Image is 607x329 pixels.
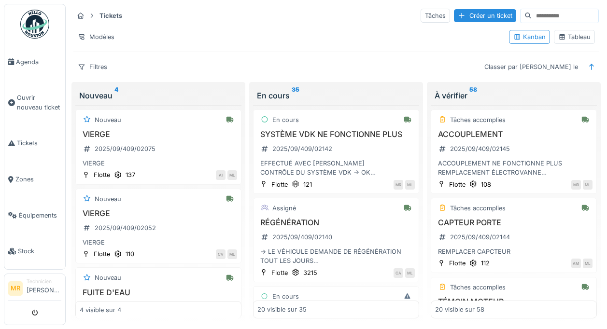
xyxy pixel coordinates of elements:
[80,288,237,297] h3: FUITE D'EAU
[95,273,121,282] div: Nouveau
[272,115,299,124] div: En cours
[450,204,506,213] div: Tâches accomplies
[257,218,415,227] h3: RÉGÉNÉRATION
[480,60,582,74] div: Classer par [PERSON_NAME] le
[126,249,134,259] div: 110
[435,247,593,256] div: REMPLACER CAPCTEUR
[216,249,226,259] div: CV
[257,305,307,314] div: 20 visible sur 35
[27,278,61,299] li: [PERSON_NAME]
[216,170,226,180] div: AI
[94,170,110,179] div: Flotte
[114,90,118,101] sup: 4
[571,259,581,268] div: AM
[449,180,466,189] div: Flotte
[469,90,477,101] sup: 58
[73,30,119,44] div: Modèles
[513,32,546,41] div: Kanban
[19,211,61,220] span: Équipements
[421,9,450,23] div: Tâches
[15,175,61,184] span: Zones
[95,194,121,204] div: Nouveau
[227,249,237,259] div: ML
[4,197,65,233] a: Équipements
[257,90,415,101] div: En cours
[4,44,65,80] a: Agenda
[257,247,415,265] div: -> LE VÉHICULE DEMANDE DE RÉGÉNÉRATION TOUT LES JOURS -> MISE DU DIAGNOSTIC SUR LE VÉHICULE -> DÉ...
[272,204,296,213] div: Assigné
[96,11,126,20] strong: Tickets
[8,281,23,296] li: MR
[4,233,65,270] a: Stock
[20,10,49,39] img: Badge_color-CXgf-gQk.svg
[571,180,581,190] div: MR
[80,305,121,314] div: 4 visible sur 4
[17,93,61,111] span: Ouvrir nouveau ticket
[450,115,506,124] div: Tâches accomplies
[80,159,237,168] div: VIERGE
[272,233,332,242] div: 2025/09/409/02140
[18,247,61,256] span: Stock
[292,90,299,101] sup: 35
[80,238,237,247] div: VIERGE
[8,278,61,301] a: MR Technicien[PERSON_NAME]
[454,9,516,22] div: Créer un ticket
[435,218,593,227] h3: CAPTEUR PORTE
[126,170,135,179] div: 137
[94,249,110,259] div: Flotte
[435,305,484,314] div: 20 visible sur 58
[257,159,415,177] div: EFFECTUÉ AVEC [PERSON_NAME] CONTRÔLE DU SYSTÈME VDK -> OK CONTRÔLE DES CAPTEUR -> OK CONTRÔLE DES...
[271,268,288,277] div: Flotte
[95,144,155,153] div: 2025/09/409/02075
[583,180,593,190] div: ML
[435,90,593,101] div: À vérifier
[272,292,299,301] div: En cours
[450,144,510,153] div: 2025/09/409/02145
[405,268,415,278] div: ML
[405,180,415,190] div: ML
[394,268,403,278] div: CA
[435,130,593,139] h3: ACCOUPLEMENT
[450,233,510,242] div: 2025/09/409/02144
[27,278,61,285] div: Technicien
[80,130,237,139] h3: VIERGE
[227,170,237,180] div: ML
[79,90,238,101] div: Nouveau
[558,32,591,41] div: Tableau
[583,259,593,268] div: ML
[73,60,112,74] div: Filtres
[16,57,61,67] span: Agenda
[4,161,65,197] a: Zones
[435,159,593,177] div: ACCOUPLEMENT NE FONCTIONNE PLUS REMPLACEMENT ÉLECTROVANNE D'ACCOUPLEMENT + GRAISSAGE DE L'AXE
[80,209,237,218] h3: VIERGE
[17,138,61,148] span: Tickets
[449,259,466,268] div: Flotte
[272,144,332,153] div: 2025/09/409/02142
[95,223,156,233] div: 2025/09/409/02052
[481,180,491,189] div: 108
[394,180,403,190] div: MR
[450,283,506,292] div: Tâches accomplies
[481,259,490,268] div: 112
[303,180,312,189] div: 121
[271,180,288,189] div: Flotte
[95,115,121,124] div: Nouveau
[435,297,593,306] h3: TÉMOIN MOTEUR
[4,125,65,162] a: Tickets
[257,130,415,139] h3: SYSTÈME VDK NE FONCTIONNE PLUS
[4,80,65,125] a: Ouvrir nouveau ticket
[303,268,317,277] div: 3215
